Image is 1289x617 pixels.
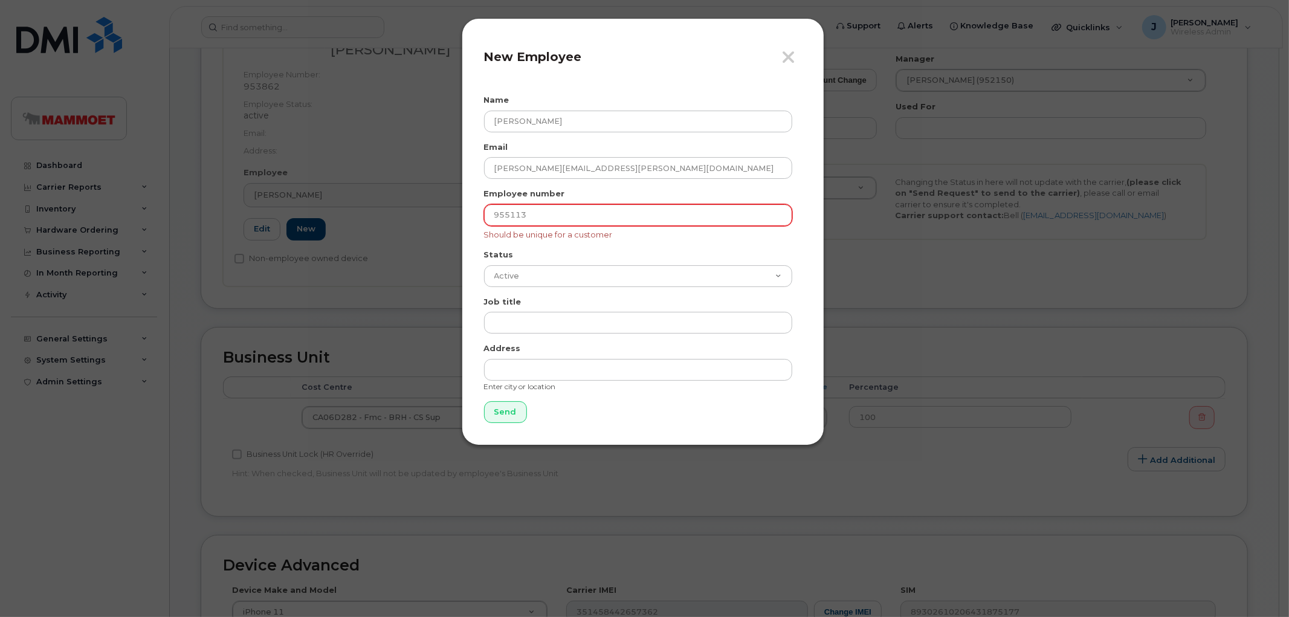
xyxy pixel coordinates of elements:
label: Name [484,94,509,106]
small: Enter city or location [484,382,556,391]
label: Job title [484,296,522,308]
input: Send [484,401,527,424]
label: Email [484,141,508,153]
iframe: Messenger Launcher [1236,564,1280,608]
label: Employee number [484,188,565,199]
label: Status [484,249,514,260]
h4: New Employee [484,50,802,64]
label: Address [484,343,521,354]
span: Should be unique for a customer [484,229,792,241]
